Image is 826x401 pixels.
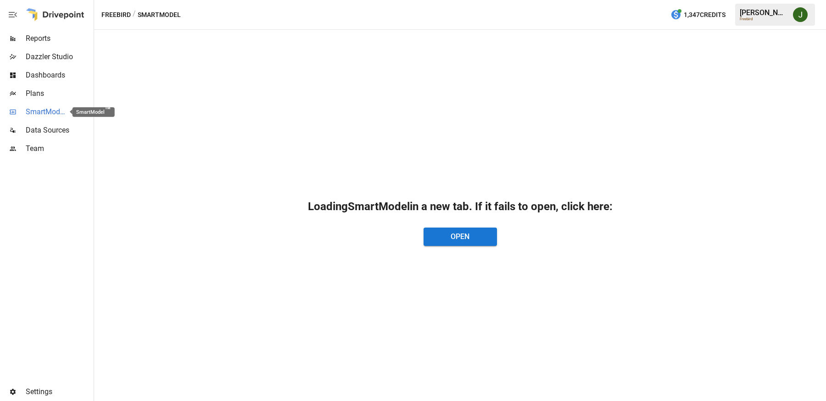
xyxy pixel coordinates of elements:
div: Freebird [740,17,787,21]
span: Team [26,143,92,154]
span: Plans [26,88,92,99]
button: Freebird [101,9,131,21]
span: Settings [26,386,92,397]
div: / [133,9,136,21]
span: Data Sources [26,125,92,136]
span: Reports [26,33,92,44]
span: SmartModel [26,106,66,117]
span: ™ [105,105,111,116]
span: 1,347 Credits [684,9,726,21]
button: Open [424,228,497,246]
img: Jason Huang [793,7,808,22]
div: SmartModel [73,107,115,117]
button: Jason Huang [787,2,813,28]
h2: Loading SmartModel in a new tab. If it fails to open, click here: [308,200,613,213]
button: 1,347Credits [667,6,729,23]
div: [PERSON_NAME] [740,8,787,17]
span: Dashboards [26,70,92,81]
span: Dazzler Studio [26,51,92,62]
